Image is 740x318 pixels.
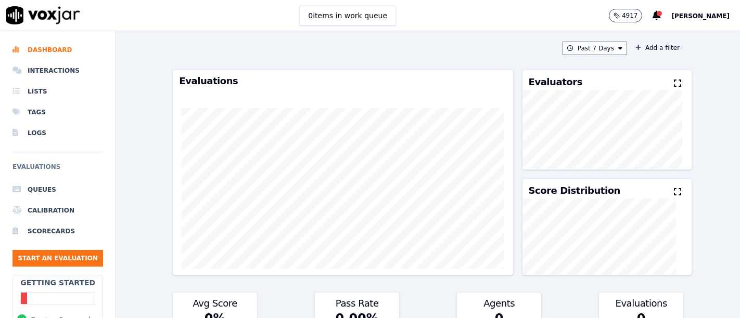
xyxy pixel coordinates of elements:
[12,123,103,143] a: Logs
[12,161,103,179] h6: Evaluations
[12,60,103,81] a: Interactions
[12,200,103,221] a: Calibration
[671,9,740,22] button: [PERSON_NAME]
[12,250,103,267] button: Start an Evaluation
[631,42,684,54] button: Add a filter
[6,6,80,24] img: voxjar logo
[12,221,103,242] a: Scorecards
[12,39,103,60] a: Dashboard
[321,299,393,308] h3: Pass Rate
[12,179,103,200] a: Queues
[563,42,627,55] button: Past 7 Days
[529,77,582,87] h3: Evaluators
[622,11,638,20] p: 4917
[671,12,730,20] span: [PERSON_NAME]
[463,299,535,308] h3: Agents
[609,9,643,22] button: 4917
[529,186,620,195] h3: Score Distribution
[179,299,251,308] h3: Avg Score
[609,9,653,22] button: 4917
[12,102,103,123] a: Tags
[20,277,95,288] h2: Getting Started
[12,81,103,102] a: Lists
[179,76,506,86] h3: Evaluations
[299,6,396,25] button: 0items in work queue
[605,299,677,308] h3: Evaluations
